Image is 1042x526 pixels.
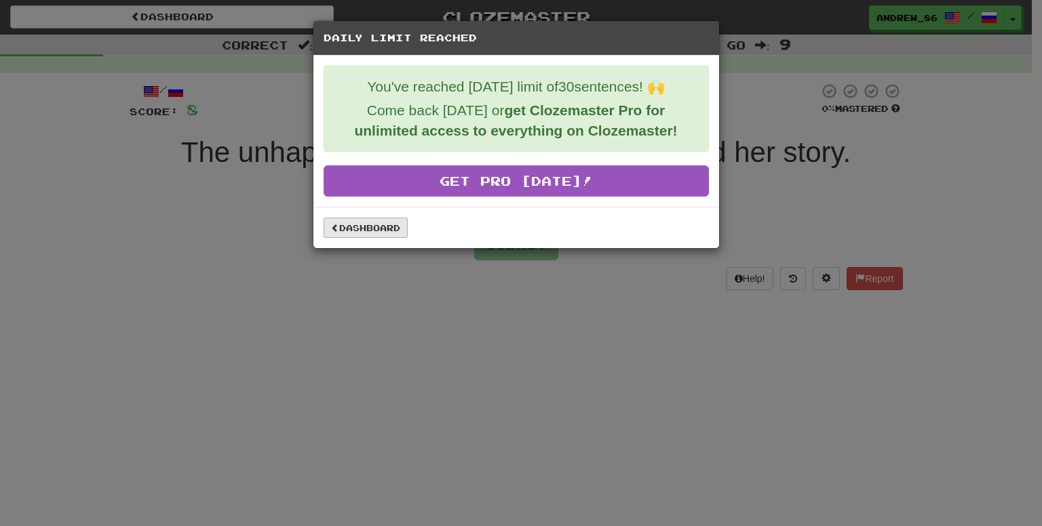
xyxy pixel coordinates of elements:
[354,102,677,138] strong: get Clozemaster Pro for unlimited access to everything on Clozemaster!
[324,165,709,197] a: Get Pro [DATE]!
[324,31,709,45] h5: Daily Limit Reached
[334,77,698,97] p: You've reached [DATE] limit of 30 sentences! 🙌
[334,100,698,141] p: Come back [DATE] or
[324,218,408,238] a: Dashboard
